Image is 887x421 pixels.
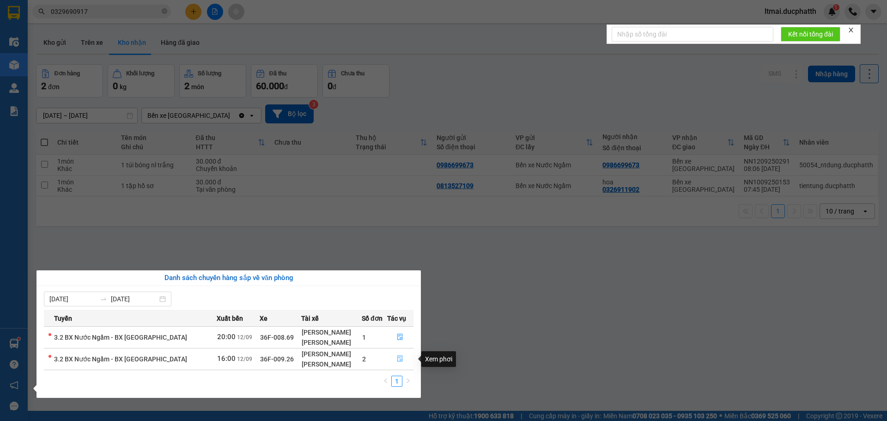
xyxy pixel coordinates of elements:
li: Previous Page [380,376,391,387]
button: file-done [388,330,413,345]
span: right [405,378,411,384]
span: 1 [362,334,366,341]
div: Xem phơi [421,351,456,367]
input: Nhập số tổng đài [612,27,773,42]
span: Kết nối tổng đài [788,29,833,39]
span: file-done [397,355,403,363]
span: 3.2 BX Nước Ngầm - BX [GEOGRAPHIC_DATA] [54,355,187,363]
span: left [383,378,389,384]
button: left [380,376,391,387]
div: [PERSON_NAME] [302,359,361,369]
li: Next Page [402,376,413,387]
button: right [402,376,413,387]
span: 20:00 [217,333,236,341]
span: 3.2 BX Nước Ngầm - BX [GEOGRAPHIC_DATA] [54,334,187,341]
span: 12/09 [237,334,252,341]
input: Từ ngày [49,294,96,304]
span: Tác vụ [387,313,406,323]
span: 12/09 [237,356,252,362]
span: 2 [362,355,366,363]
button: file-done [388,352,413,366]
span: Xuất bến [217,313,243,323]
span: 36F-008.69 [260,334,294,341]
button: Kết nối tổng đài [781,27,840,42]
span: Xe [260,313,267,323]
span: Số đơn [362,313,383,323]
div: [PERSON_NAME] [302,327,361,337]
li: 1 [391,376,402,387]
span: 16:00 [217,354,236,363]
span: Tài xế [301,313,319,323]
div: Danh sách chuyến hàng sắp về văn phòng [44,273,413,284]
a: 1 [392,376,402,386]
div: [PERSON_NAME] [302,349,361,359]
span: file-done [397,334,403,341]
input: Đến ngày [111,294,158,304]
span: to [100,295,107,303]
span: Tuyến [54,313,72,323]
span: close [848,27,854,33]
span: swap-right [100,295,107,303]
span: 36F-009.26 [260,355,294,363]
div: [PERSON_NAME] [302,337,361,348]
